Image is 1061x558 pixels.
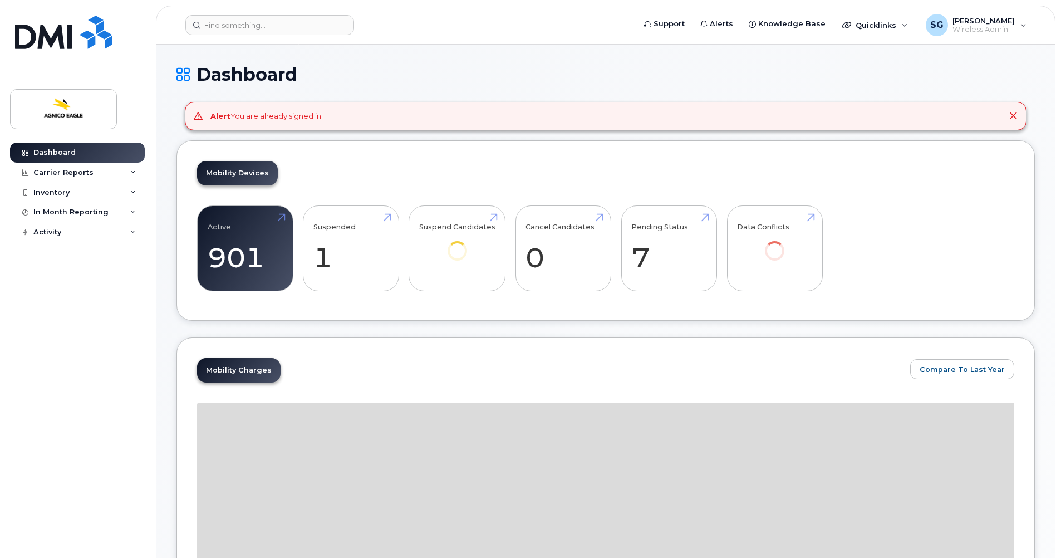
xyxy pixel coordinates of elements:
span: Compare To Last Year [920,364,1005,375]
a: Cancel Candidates 0 [525,212,601,285]
a: Active 901 [208,212,283,285]
a: Pending Status 7 [631,212,706,285]
a: Mobility Devices [197,161,278,185]
a: Suspended 1 [313,212,389,285]
strong: Alert [210,111,230,120]
button: Compare To Last Year [910,359,1014,379]
a: Data Conflicts [737,212,812,276]
h1: Dashboard [176,65,1035,84]
a: Mobility Charges [197,358,281,383]
a: Suspend Candidates [419,212,495,276]
div: You are already signed in. [210,111,323,121]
